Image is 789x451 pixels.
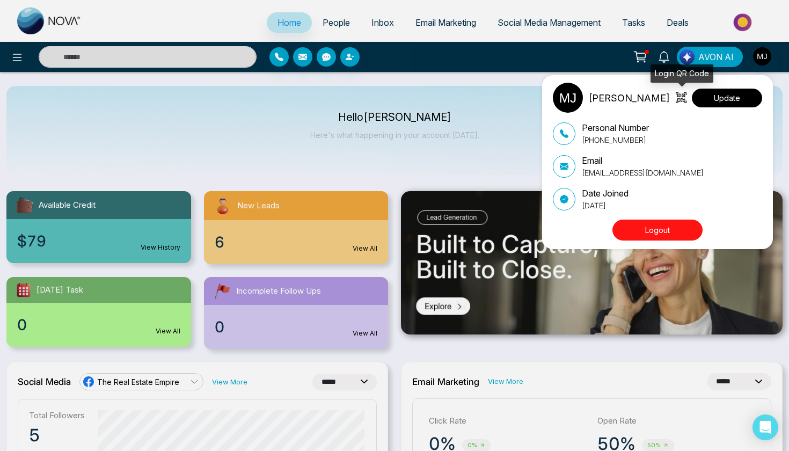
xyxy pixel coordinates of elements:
div: Open Intercom Messenger [753,414,778,440]
p: [DATE] [582,200,629,211]
p: Date Joined [582,187,629,200]
button: Logout [612,220,703,241]
p: [PERSON_NAME] [588,91,670,105]
p: [PHONE_NUMBER] [582,134,649,146]
button: Update [692,89,762,107]
p: Email [582,154,704,167]
p: Personal Number [582,121,649,134]
div: Login QR Code [651,64,713,83]
p: [EMAIL_ADDRESS][DOMAIN_NAME] [582,167,704,178]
